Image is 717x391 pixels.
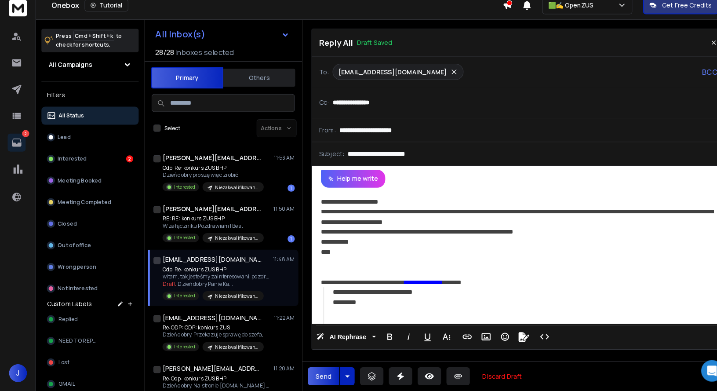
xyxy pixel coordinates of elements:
[40,312,135,329] button: Replied
[159,282,173,290] span: Draft:
[83,8,125,20] button: Tutorial
[268,160,288,167] p: 11:53 AM
[159,169,258,176] p: Odp: Re: konkurs ZUS BHP
[170,344,191,351] p: Interested
[159,176,258,183] p: Dzień dobry proszę więc zrobić
[159,258,255,267] h1: [EMAIL_ADDRESS][DOMAIN_NAME]
[40,354,135,372] button: Lost
[210,189,252,195] p: Niezakwalifikowani 2025
[40,134,135,152] button: Lead
[409,329,426,347] button: Underline (⌘U)
[281,189,288,196] div: 1
[152,55,170,65] span: 28 / 28
[56,245,89,252] p: Out of office
[40,240,135,257] button: Out of office
[464,368,517,385] button: Discard Draft
[349,46,383,55] p: Draft Saved
[40,333,135,351] button: NEED TO REPLY
[159,159,255,168] h1: [PERSON_NAME][EMAIL_ADDRESS][DOMAIN_NAME]
[391,329,408,347] button: Italic (⌘I)
[57,359,68,366] span: Lost
[9,365,26,382] button: J
[172,55,228,65] h3: Inboxes selected
[210,238,252,245] p: Niezakwalifikowani 2025
[148,74,218,95] button: Primary
[331,75,437,84] p: [EMAIL_ADDRESS][DOMAIN_NAME]
[174,282,228,290] span: Dzień dobry Panie Ka ...
[428,329,444,347] button: More Text
[268,316,288,323] p: 11:22 AM
[159,269,264,276] p: Odp: Re: konkurs ZUS BHP
[685,361,706,382] div: Open Intercom Messenger
[50,8,491,20] div: Onebox
[686,74,701,84] p: BCC
[312,75,321,84] p: To:
[57,317,76,324] span: Replied
[159,325,258,333] p: Re: ODP: ODP: konkurs ZUS
[159,365,255,373] h1: [PERSON_NAME][EMAIL_ADDRESS][PERSON_NAME][DOMAIN_NAME]
[218,75,288,95] button: Others
[159,226,258,233] p: W załączniku Pozdrawiam | Best
[40,176,135,194] button: Meeting Booked
[159,315,255,324] h1: [EMAIL_ADDRESS][DOMAIN_NAME]
[170,238,191,245] p: Interested
[307,329,369,347] button: AI Rephrase
[628,5,702,23] button: Get Free Credits
[145,33,290,51] button: All Inbox(s)
[46,301,90,310] h3: Custom Labels
[40,113,135,131] button: All Status
[159,219,258,226] p: RE: RE: konkurs ZUS BHP
[160,131,176,138] label: Select
[170,295,191,301] p: Interested
[56,182,99,189] p: Meeting Booked
[312,44,345,57] p: Reply All
[267,365,288,373] p: 11:20 AM
[210,295,252,302] p: Niezakwalifikowani 2025
[466,329,483,347] button: Insert Image (⌘P)
[313,175,376,192] button: Help me write
[40,63,135,81] button: All Campaigns
[281,239,288,246] div: 1
[55,40,119,57] p: Press to check for shortcuts.
[40,155,135,173] button: Interested2
[159,208,255,217] h1: [PERSON_NAME][EMAIL_ADDRESS][DOMAIN_NAME]
[40,95,135,108] h3: Filters
[72,39,112,49] span: Cmd + Shift + k
[40,219,135,236] button: Closed
[372,329,389,347] button: Bold (⌘B)
[40,197,135,215] button: Meeting Completed
[123,161,130,168] div: 2
[57,338,95,345] span: NEED TO REPLY
[159,382,264,389] p: Dzień dobry, Na stronie [DOMAIN_NAME] proszę
[448,329,465,347] button: Insert Link (⌘K)
[56,224,75,231] p: Closed
[485,329,502,347] button: Emoticons
[267,209,288,216] p: 11:50 AM
[159,375,264,382] p: Re: Odp: konkurs ZUS BHP
[56,161,85,168] p: Interested
[56,203,109,210] p: Meeting Completed
[524,329,540,347] button: Code View
[57,380,73,387] span: GMAIL
[57,118,82,125] p: All Status
[56,287,95,294] p: Not Interested
[47,68,90,77] h1: All Campaigns
[152,38,200,47] h1: All Inbox(s)
[56,139,69,146] p: Lead
[170,188,191,195] p: Interested
[56,266,94,273] p: Wrong person
[503,329,520,347] button: Signature
[267,259,288,266] p: 11:48 AM
[40,282,135,300] button: Not Interested
[647,10,695,18] p: Get Free Credits
[159,333,258,340] p: Dzień dobry, Przekazuje sprawę do szefa,
[22,136,29,143] p: 2
[210,345,252,351] p: Niezakwalifikowani 2025
[301,368,331,385] button: Send
[40,261,135,278] button: Wrong person
[535,10,583,18] p: 🟩✍️ OpenZUS
[312,155,336,164] p: Subject:
[320,334,360,342] span: AI Rephrase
